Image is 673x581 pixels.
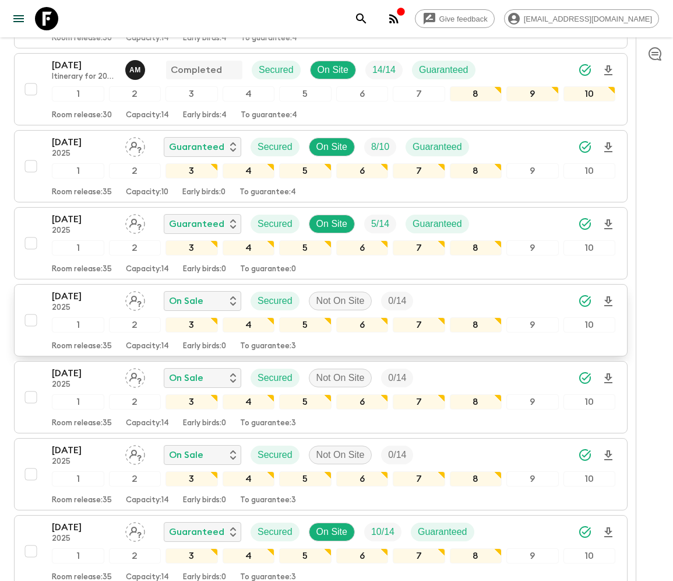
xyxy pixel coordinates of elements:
div: 5 [279,240,332,256]
div: 8 [450,317,502,332]
button: menu [7,7,30,30]
div: 5 [279,394,332,409]
p: Room release: 35 [52,342,112,351]
div: 10 [563,317,616,332]
div: 8 [450,163,502,178]
div: 8 [450,86,502,101]
p: 2025 [52,303,116,313]
p: Early birds: 0 [182,188,225,197]
p: Secured [258,448,293,462]
div: 6 [336,163,389,178]
div: 5 [279,548,332,563]
p: Capacity: 14 [126,111,169,120]
span: [EMAIL_ADDRESS][DOMAIN_NAME] [517,15,658,23]
div: Trip Fill [364,215,396,233]
div: Not On Site [309,369,372,387]
div: Secured [251,138,299,156]
p: Early birds: 0 [183,265,226,274]
p: Secured [258,140,293,154]
div: 3 [165,394,218,409]
p: 0 / 14 [388,294,406,308]
p: On Sale [169,448,203,462]
div: 3 [165,86,218,101]
p: Capacity: 14 [126,34,169,43]
div: 10 [563,394,616,409]
p: Capacity: 14 [126,419,169,428]
div: 4 [223,548,275,563]
p: Room release: 35 [52,496,112,505]
p: Early birds: 0 [183,496,226,505]
p: On Sale [169,294,203,308]
p: Guaranteed [413,140,462,154]
p: 2025 [52,380,116,390]
p: [DATE] [52,443,116,457]
div: 4 [223,471,275,487]
p: Room release: 30 [52,34,112,43]
svg: Download Onboarding [601,449,615,463]
p: [DATE] [52,366,116,380]
div: 1 [52,548,104,563]
p: Capacity: 14 [126,496,169,505]
p: Secured [259,63,294,77]
svg: Synced Successfully [578,63,592,77]
div: 4 [223,240,275,256]
p: On Site [316,525,347,539]
div: On Site [309,215,355,233]
p: Capacity: 14 [126,265,169,274]
p: Secured [258,525,293,539]
div: 3 [165,240,218,256]
p: Guaranteed [413,217,462,231]
svg: Synced Successfully [578,294,592,308]
p: To guarantee: 4 [241,34,297,43]
div: 8 [450,471,502,487]
p: Capacity: 10 [126,188,168,197]
div: 4 [223,86,275,101]
div: 6 [336,394,389,409]
div: 3 [165,471,218,487]
div: 2 [109,548,161,563]
p: Early birds: 4 [183,34,227,43]
p: Early birds: 0 [183,419,226,428]
div: 7 [393,471,445,487]
div: Trip Fill [381,446,413,464]
p: 0 / 14 [388,448,406,462]
span: Assign pack leader [125,295,145,304]
div: 6 [336,471,389,487]
p: Room release: 35 [52,188,112,197]
div: 6 [336,240,389,256]
span: Alejandro Moreiras [125,64,147,73]
div: 10 [563,163,616,178]
p: 8 / 10 [371,140,389,154]
div: On Site [309,523,355,541]
div: 7 [393,240,445,256]
p: To guarantee: 3 [240,419,296,428]
div: 9 [506,317,559,332]
svg: Synced Successfully [578,217,592,231]
div: 1 [52,317,104,332]
div: Trip Fill [381,369,413,387]
div: 2 [109,394,161,409]
p: Early birds: 0 [183,342,226,351]
svg: Download Onboarding [601,372,615,386]
button: [DATE]2025Assign pack leaderGuaranteedSecuredOn SiteTrip FillGuaranteed12345678910Room release:35... [14,130,628,202]
button: search adventures [350,7,373,30]
p: 5 / 14 [371,217,389,231]
div: 3 [165,548,218,563]
div: 2 [109,163,161,178]
div: 7 [393,548,445,563]
p: Completed [171,63,222,77]
div: 2 [109,317,161,332]
p: 2025 [52,226,116,236]
span: Give feedback [433,15,494,23]
div: 6 [336,86,389,101]
div: 9 [506,240,559,256]
div: 9 [506,163,559,178]
div: Not On Site [309,292,372,310]
div: Not On Site [309,446,372,464]
div: 10 [563,548,616,563]
p: 14 / 14 [372,63,396,77]
div: 2 [109,86,161,101]
div: 2 [109,240,161,256]
div: Trip Fill [365,61,403,79]
div: 10 [563,240,616,256]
